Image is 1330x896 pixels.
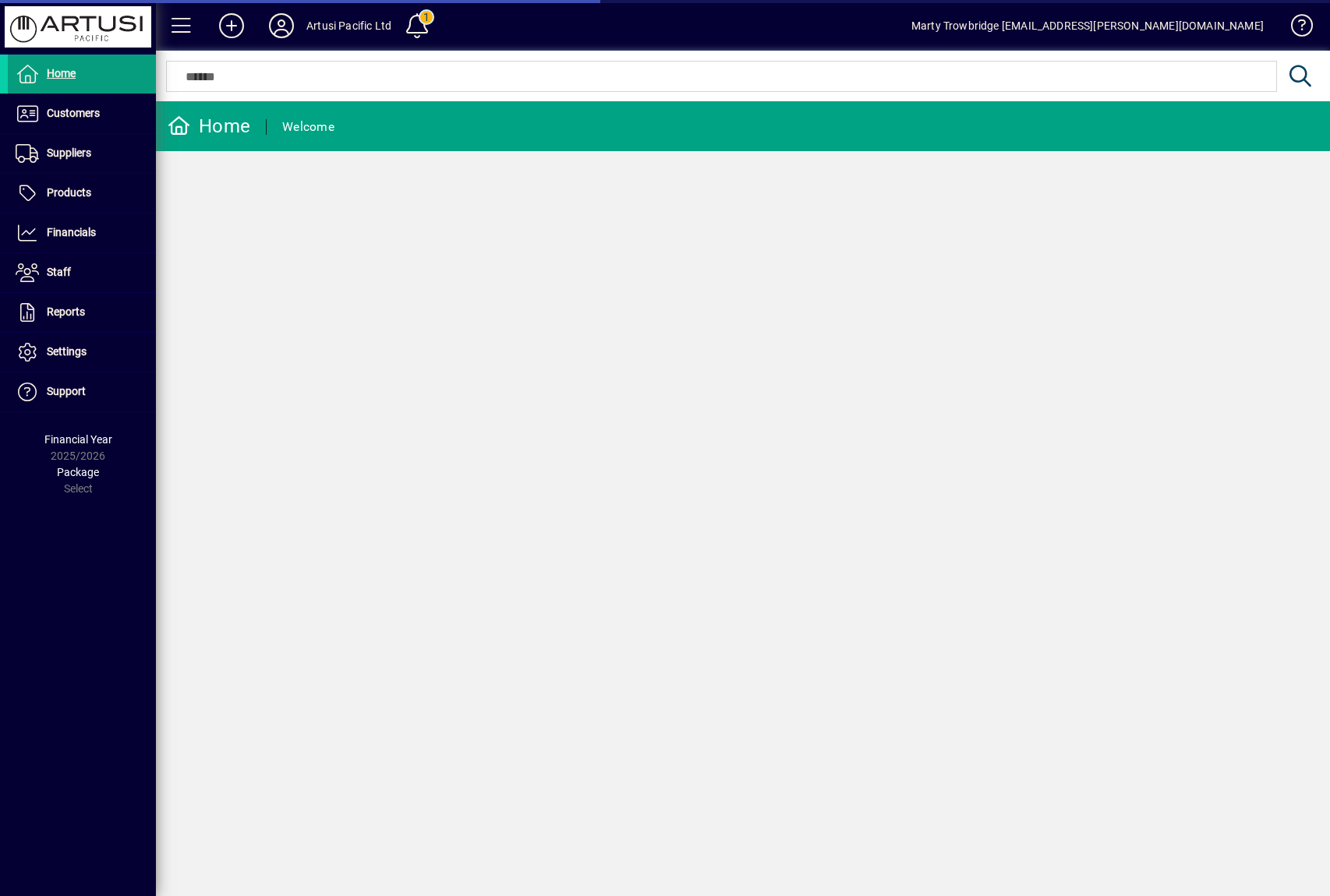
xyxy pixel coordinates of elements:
[8,253,156,292] a: Staff
[8,174,156,213] a: Products
[1279,3,1311,54] a: Knowledge Base
[8,372,156,411] a: Support
[256,12,306,40] button: Profile
[207,12,256,40] button: Add
[47,67,76,79] span: Home
[8,134,156,173] a: Suppliers
[44,433,112,446] span: Financial Year
[47,266,71,278] span: Staff
[47,146,91,159] span: Suppliers
[8,333,156,372] a: Settings
[168,114,250,139] div: Home
[8,94,156,133] a: Customers
[911,13,1264,38] div: Marty Trowbridge [EMAIL_ADDRESS][PERSON_NAME][DOMAIN_NAME]
[47,345,87,358] span: Settings
[47,186,91,199] span: Products
[47,305,85,318] span: Reports
[47,107,100,119] span: Customers
[47,385,86,397] span: Support
[8,213,156,252] a: Financials
[47,226,96,238] span: Financials
[282,115,334,139] div: Welcome
[57,466,99,478] span: Package
[8,293,156,332] a: Reports
[306,13,391,38] div: Artusi Pacific Ltd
